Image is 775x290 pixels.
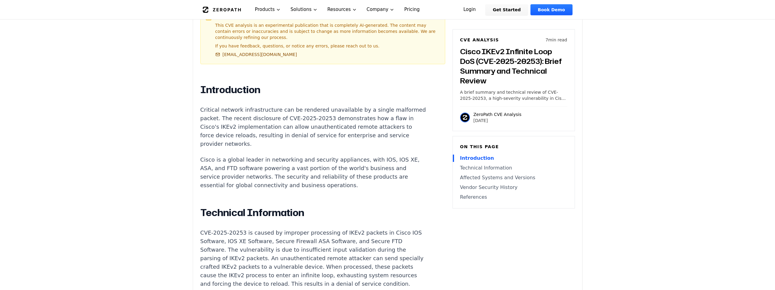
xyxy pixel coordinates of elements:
a: [EMAIL_ADDRESS][DOMAIN_NAME] [215,51,297,58]
h3: Cisco IKEv2 Infinite Loop DoS (CVE-2025-20253): Brief Summary and Technical Review [460,47,567,86]
p: CVE-2025-20253 is caused by improper processing of IKEv2 packets in Cisco IOS Software, IOS XE So... [200,229,427,288]
a: Affected Systems and Versions [460,174,567,181]
p: ZeroPath CVE Analysis [474,111,522,117]
a: References [460,194,567,201]
img: ZeroPath CVE Analysis [460,113,470,122]
a: Vendor Security History [460,184,567,191]
a: Login [456,4,483,15]
h6: On this page [460,144,567,150]
p: [DATE] [474,117,522,124]
a: Book Demo [530,4,572,15]
p: Critical network infrastructure can be rendered unavailable by a single malformed packet. The rec... [200,106,427,148]
p: If you have feedback, questions, or notice any errors, please reach out to us. [215,43,440,49]
a: Get Started [485,4,528,15]
p: 7 min read [545,37,567,43]
h2: Technical Information [200,207,427,219]
a: Introduction [460,155,567,162]
p: Cisco is a global leader in networking and security appliances, with IOS, IOS XE, ASA, and FTD so... [200,155,427,190]
a: Technical Information [460,164,567,172]
h2: Introduction [200,84,427,96]
p: A brief summary and technical review of CVE-2025-20253, a high-severity vulnerability in Cisco IO... [460,89,567,101]
h6: CVE Analysis [460,37,499,43]
p: This CVE analysis is an experimental publication that is completely AI-generated. The content may... [215,22,440,40]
